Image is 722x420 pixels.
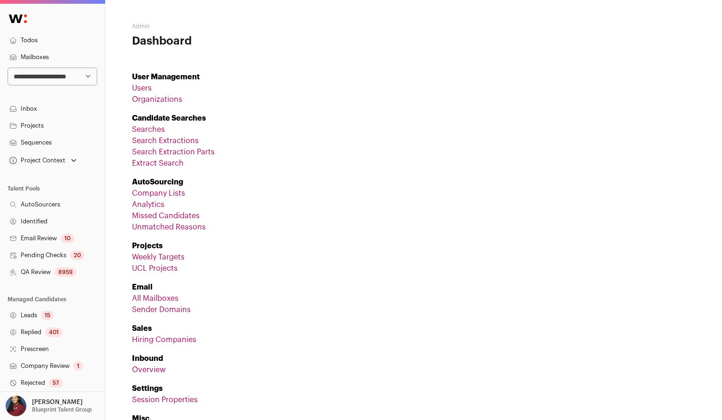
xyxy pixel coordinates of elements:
[132,126,165,133] a: Searches
[132,160,184,167] a: Extract Search
[132,283,153,291] strong: Email
[132,96,182,103] a: Organizations
[132,295,179,302] a: All Mailboxes
[132,34,320,49] h1: Dashboard
[45,328,62,337] div: 401
[49,378,63,388] div: 57
[73,361,83,371] div: 1
[132,73,200,81] strong: User Management
[132,84,152,92] a: Users
[54,267,77,277] div: 8959
[132,115,206,122] strong: Candidate Searches
[132,265,178,272] a: UCL Projects
[132,242,163,250] strong: Projects
[4,9,32,28] img: Wellfound
[132,137,199,145] a: Search Extractions
[132,201,164,208] a: Analytics
[8,154,78,167] button: Open dropdown
[132,385,163,392] strong: Settings
[132,253,185,261] a: Weekly Targets
[132,325,152,332] strong: Sales
[132,355,163,362] strong: Inbound
[132,336,196,344] a: Hiring Companies
[70,251,85,260] div: 20
[32,398,83,406] p: [PERSON_NAME]
[132,23,320,30] h2: Admin
[132,148,215,156] a: Search Extraction Parts
[132,178,183,186] strong: AutoSourcing
[132,212,200,220] a: Missed Candidates
[32,406,92,413] p: Blueprint Talent Group
[132,306,191,313] a: Sender Domains
[132,366,166,374] a: Overview
[61,234,74,243] div: 10
[6,396,26,416] img: 10010497-medium_jpg
[132,223,206,231] a: Unmatched Reasons
[8,157,65,164] div: Project Context
[4,396,94,416] button: Open dropdown
[132,396,198,404] a: Session Properties
[41,311,54,320] div: 15
[132,190,185,197] a: Company Lists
